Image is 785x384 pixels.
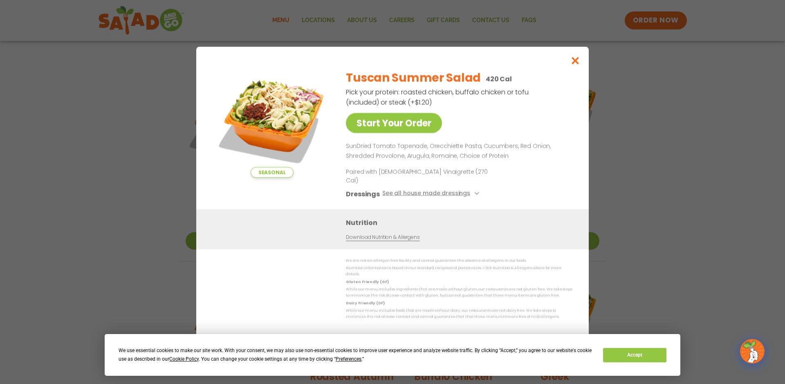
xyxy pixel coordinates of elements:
[346,307,572,320] p: While our menu includes foods that are made without dairy, our restaurants are not dairy free. We...
[346,188,380,199] h3: Dressings
[346,87,530,107] p: Pick your protein: roasted chicken, buffalo chicken or tofu (included) or steak (+$1.20)
[215,63,329,178] img: Featured product photo for Tuscan Summer Salad
[105,334,680,376] div: Cookie Consent Prompt
[741,340,764,363] img: wpChatIcon
[346,300,384,305] strong: Dairy Friendly (DF)
[346,217,576,227] h3: Nutrition
[346,286,572,299] p: While our menu includes ingredients that are made without gluten, our restaurants are not gluten ...
[346,279,388,284] strong: Gluten Friendly (GF)
[562,47,589,74] button: Close modal
[346,258,572,264] p: We are not an allergen free facility and cannot guarantee the absence of allergens in our foods.
[346,113,442,133] a: Start Your Order
[346,69,481,86] h2: Tuscan Summer Salad
[336,356,361,362] span: Preferences
[486,74,512,84] p: 420 Cal
[119,346,593,364] div: We use essential cookies to make our site work. With your consent, we may also use non-essential ...
[346,167,497,184] p: Paired with [DEMOGRAPHIC_DATA] Vinaigrette (270 Cal)
[382,188,482,199] button: See all house made dressings
[251,167,294,178] span: Seasonal
[603,348,666,362] button: Accept
[346,265,572,278] p: Nutrition information is based on our standard recipes and portion sizes. Click Nutrition & Aller...
[346,141,569,161] p: SunDried Tomato Tapenade, Orecchiette Pasta, Cucumbers, Red Onion, Shredded Provolone, Arugula, R...
[169,356,199,362] span: Cookie Policy
[346,233,419,241] a: Download Nutrition & Allergens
